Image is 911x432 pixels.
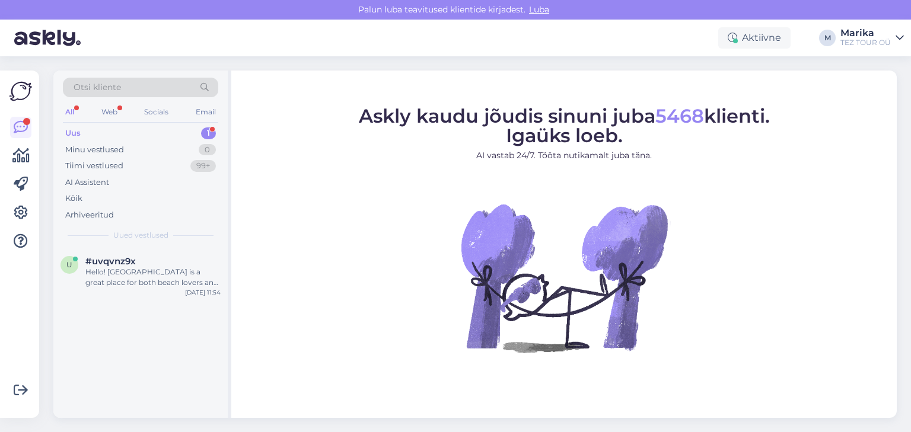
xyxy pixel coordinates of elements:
div: 0 [199,144,216,156]
div: Aktiivne [718,27,791,49]
div: AI Assistent [65,177,109,188]
span: u [66,260,72,269]
div: Hello! [GEOGRAPHIC_DATA] is a great place for both beach lovers and those who like history and cu... [85,267,221,288]
span: Luba [525,4,553,15]
span: #uvqvnz9x [85,256,136,267]
img: No Chat active [457,171,671,384]
span: Askly kaudu jõudis sinuni juba klienti. Igaüks loeb. [359,104,770,146]
p: AI vastab 24/7. Tööta nutikamalt juba täna. [359,149,770,161]
div: Minu vestlused [65,144,124,156]
div: All [63,104,77,120]
div: 99+ [190,160,216,172]
div: [DATE] 11:54 [185,288,221,297]
div: Email [193,104,218,120]
div: TEZ TOUR OÜ [840,38,891,47]
div: Socials [142,104,171,120]
div: Kõik [65,193,82,204]
div: Marika [840,28,891,38]
span: 5468 [655,104,704,127]
div: 1 [201,127,216,139]
div: Web [99,104,120,120]
a: MarikaTEZ TOUR OÜ [840,28,904,47]
div: M [819,30,836,46]
div: Arhiveeritud [65,209,114,221]
div: Uus [65,127,81,139]
span: Uued vestlused [113,230,168,241]
span: Otsi kliente [74,81,121,94]
div: Tiimi vestlused [65,160,123,172]
img: Askly Logo [9,80,32,103]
